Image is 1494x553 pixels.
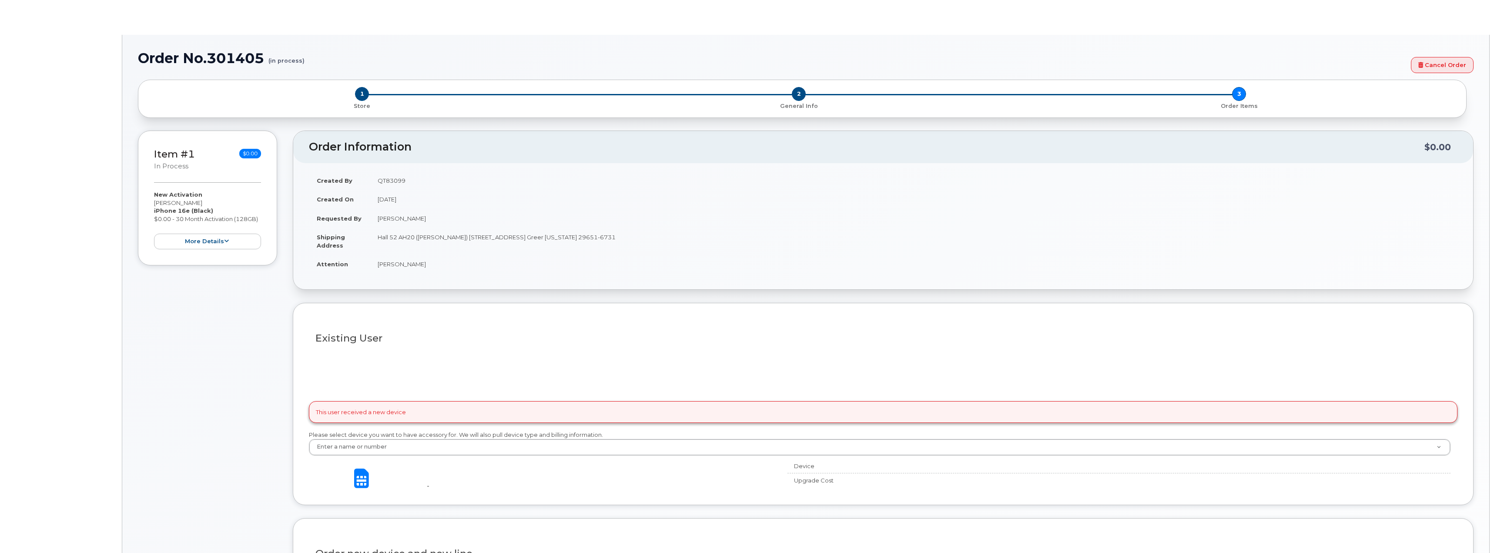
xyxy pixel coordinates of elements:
[787,476,1064,485] div: Upgrade Cost
[317,234,345,249] strong: Shipping Address
[317,215,362,222] strong: Requested By
[309,431,1457,456] div: Please select device you want to have accessory for. We will also pull device type and billing in...
[239,149,261,158] span: $0.00
[579,101,1019,110] a: 2 General Info
[370,209,1457,228] td: [PERSON_NAME]
[1424,139,1451,155] div: $0.00
[315,333,1451,344] h3: Existing User
[370,171,1457,190] td: QT83099
[370,228,1457,255] td: Hall 52 AH20 ([PERSON_NAME]) [STREET_ADDRESS] Greer [US_STATE] 29651-6731
[149,102,575,110] p: Store
[309,141,1424,153] h2: Order Information
[427,482,774,490] div: -
[145,101,579,110] a: 1 Store
[317,177,352,184] strong: Created By
[154,162,188,170] small: in process
[370,255,1457,274] td: [PERSON_NAME]
[154,148,195,160] a: Item #1
[312,443,387,451] span: Enter a name or number
[370,190,1457,209] td: [DATE]
[154,191,202,198] strong: New Activation
[138,50,1407,66] h1: Order No.301405
[1411,57,1474,73] a: Cancel Order
[268,50,305,64] small: (in process)
[787,462,1064,470] div: Device
[309,401,1457,423] div: This user received a new device
[154,191,261,249] div: [PERSON_NAME] $0.00 - 30 Month Activation (128GB)
[154,207,213,214] strong: iPhone 16e (Black)
[317,261,348,268] strong: Attention
[309,439,1450,455] a: Enter a name or number
[154,234,261,250] button: more details
[792,87,806,101] span: 2
[317,196,354,203] strong: Created On
[582,102,1015,110] p: General Info
[355,87,369,101] span: 1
